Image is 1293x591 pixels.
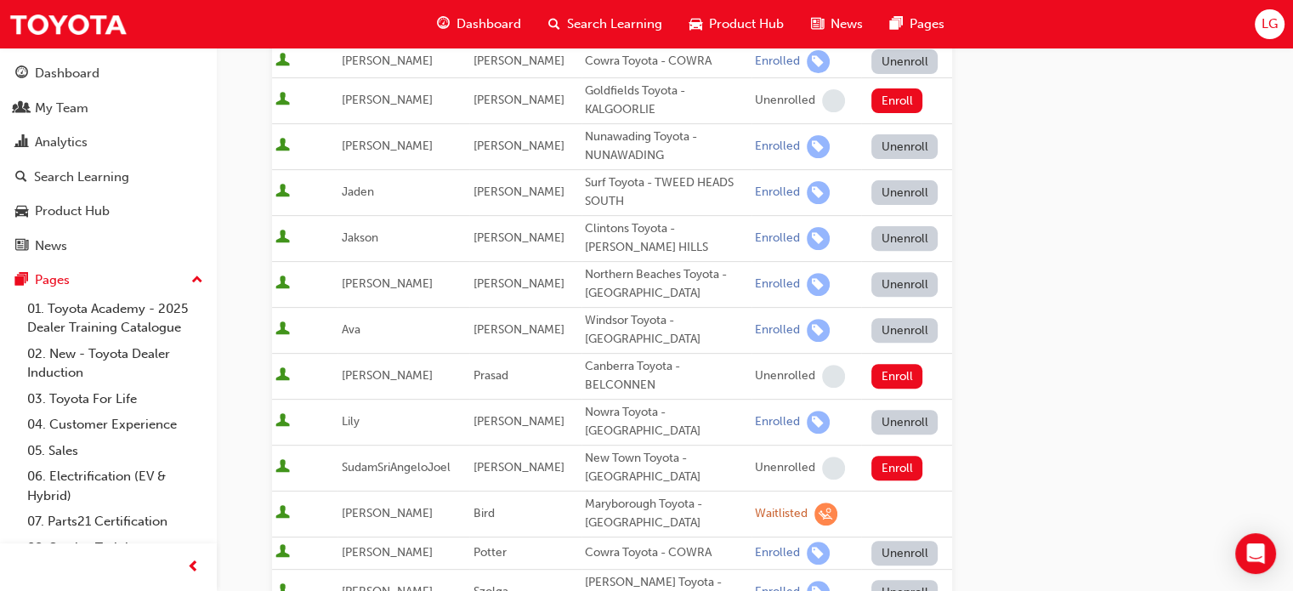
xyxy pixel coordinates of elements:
a: search-iconSearch Learning [535,7,676,42]
span: User is active [275,413,290,430]
span: [PERSON_NAME] [473,322,564,337]
div: Enrolled [755,414,800,430]
span: Search Learning [567,14,662,34]
span: pages-icon [890,14,903,35]
span: car-icon [15,204,28,219]
div: Northern Beaches Toyota - [GEOGRAPHIC_DATA] [585,265,748,304]
span: User is active [275,92,290,109]
a: 05. Sales [20,438,210,464]
div: Windsor Toyota - [GEOGRAPHIC_DATA] [585,311,748,349]
a: 03. Toyota For Life [20,386,210,412]
span: [PERSON_NAME] [473,460,564,475]
span: up-icon [191,270,203,292]
span: Ava [341,322,360,337]
span: Bird [473,506,494,520]
button: Enroll [871,456,922,480]
span: learningRecordVerb_ENROLL-icon [807,319,830,342]
span: [PERSON_NAME] [473,54,564,68]
div: Pages [35,270,70,290]
button: Pages [7,264,210,296]
span: chart-icon [15,135,28,151]
span: search-icon [548,14,560,35]
button: Enroll [871,364,922,389]
button: LG [1255,9,1284,39]
img: Trak [9,5,128,43]
span: News [831,14,863,34]
div: Open Intercom Messenger [1235,533,1276,574]
span: search-icon [15,170,27,185]
span: User is active [275,230,290,247]
div: Enrolled [755,322,800,338]
div: Surf Toyota - TWEED HEADS SOUTH [585,173,748,212]
span: prev-icon [187,557,200,578]
span: User is active [275,184,290,201]
span: Jakson [341,230,377,245]
span: car-icon [689,14,702,35]
a: News [7,230,210,262]
span: learningRecordVerb_NONE-icon [822,89,845,112]
span: [PERSON_NAME] [473,276,564,291]
div: My Team [35,99,88,118]
span: [PERSON_NAME] [473,185,564,199]
div: Maryborough Toyota - [GEOGRAPHIC_DATA] [585,495,748,533]
div: Cowra Toyota - COWRA [585,543,748,563]
div: News [35,236,67,256]
span: learningRecordVerb_NONE-icon [822,365,845,388]
span: guage-icon [15,66,28,82]
button: Unenroll [871,226,938,251]
div: Dashboard [35,64,99,83]
a: My Team [7,93,210,124]
div: Search Learning [34,168,129,187]
div: Waitlisted [755,506,808,522]
span: Lily [341,414,359,429]
span: User is active [275,138,290,155]
span: guage-icon [437,14,450,35]
span: User is active [275,321,290,338]
button: Unenroll [871,134,938,159]
div: Product Hub [35,202,110,221]
span: [PERSON_NAME] [341,276,432,291]
span: User is active [275,276,290,293]
span: LG [1262,14,1278,34]
span: learningRecordVerb_ENROLL-icon [807,135,830,158]
span: Product Hub [709,14,784,34]
a: Product Hub [7,196,210,227]
span: learningRecordVerb_ENROLL-icon [807,542,830,565]
span: [PERSON_NAME] [341,93,432,107]
a: pages-iconPages [876,7,958,42]
span: learningRecordVerb_ENROLL-icon [807,227,830,250]
button: Unenroll [871,180,938,205]
button: Unenroll [871,272,938,297]
span: [PERSON_NAME] [473,230,564,245]
button: Unenroll [871,410,938,435]
span: people-icon [15,101,28,116]
span: Pages [910,14,944,34]
span: User is active [275,505,290,522]
span: Potter [473,545,506,560]
span: learningRecordVerb_ENROLL-icon [807,50,830,73]
div: Analytics [35,133,88,152]
span: [PERSON_NAME] [341,139,432,153]
span: learningRecordVerb_ENROLL-icon [807,411,830,434]
div: Clintons Toyota - [PERSON_NAME] HILLS [585,219,748,258]
div: Enrolled [755,276,800,293]
span: User is active [275,459,290,476]
a: Search Learning [7,162,210,193]
a: 04. Customer Experience [20,412,210,438]
button: DashboardMy TeamAnalyticsSearch LearningProduct HubNews [7,54,210,264]
span: [PERSON_NAME] [341,506,432,520]
span: [PERSON_NAME] [341,368,432,383]
div: Nunawading Toyota - NUNAWADING [585,128,748,166]
a: 01. Toyota Academy - 2025 Dealer Training Catalogue [20,296,210,341]
span: User is active [275,53,290,70]
button: Unenroll [871,49,938,74]
button: Unenroll [871,541,938,565]
span: [PERSON_NAME] [473,93,564,107]
div: New Town Toyota - [GEOGRAPHIC_DATA] [585,449,748,487]
a: 02. New - Toyota Dealer Induction [20,341,210,386]
div: Cowra Toyota - COWRA [585,52,748,71]
div: Goldfields Toyota - KALGOORLIE [585,82,748,120]
div: Enrolled [755,185,800,201]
